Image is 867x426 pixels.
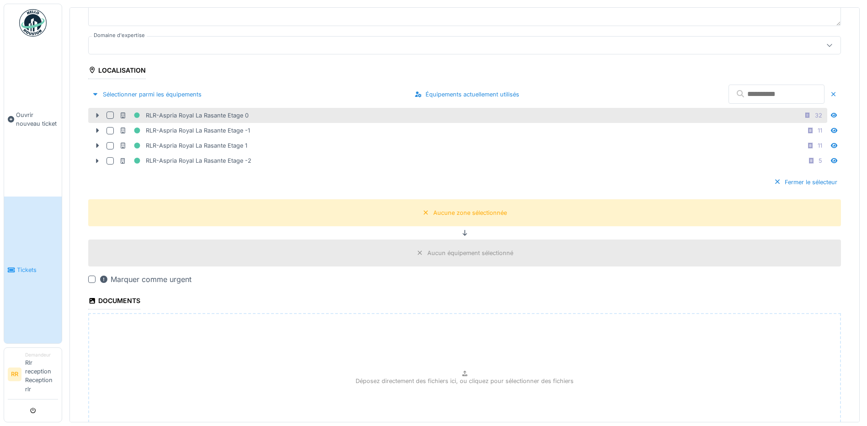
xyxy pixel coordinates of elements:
span: Ouvrir nouveau ticket [16,111,58,128]
div: Documents [88,294,140,309]
li: Rlr reception Reception rlr [25,351,58,397]
div: Marquer comme urgent [99,274,191,285]
a: RR DemandeurRlr reception Reception rlr [8,351,58,399]
a: Tickets [4,197,62,343]
div: Demandeur [25,351,58,358]
p: Déposez directement des fichiers ici, ou cliquez pour sélectionner des fichiers [356,377,574,385]
li: RR [8,367,21,381]
div: 11 [818,126,822,135]
div: Aucune zone sélectionnée [433,208,507,217]
label: Domaine d'expertise [92,32,147,39]
a: Ouvrir nouveau ticket [4,42,62,197]
div: Sélectionner parmi les équipements [88,88,205,101]
div: RLR-Aspria Royal La Rasante Etage -2 [119,155,251,166]
img: Badge_color-CXgf-gQk.svg [19,9,47,37]
div: 32 [815,111,822,120]
div: Localisation [88,64,146,79]
div: Équipements actuellement utilisés [411,88,523,101]
div: Fermer le sélecteur [770,176,841,188]
div: 11 [818,141,822,150]
div: Aucun équipement sélectionné [427,249,513,257]
div: RLR-Aspria Royal La Rasante Etage 1 [119,140,247,151]
span: Tickets [17,266,58,274]
div: RLR-Aspria Royal La Rasante Etage 0 [119,110,249,121]
div: 5 [819,156,822,165]
div: RLR-Aspria Royal La Rasante Etage -1 [119,125,250,136]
